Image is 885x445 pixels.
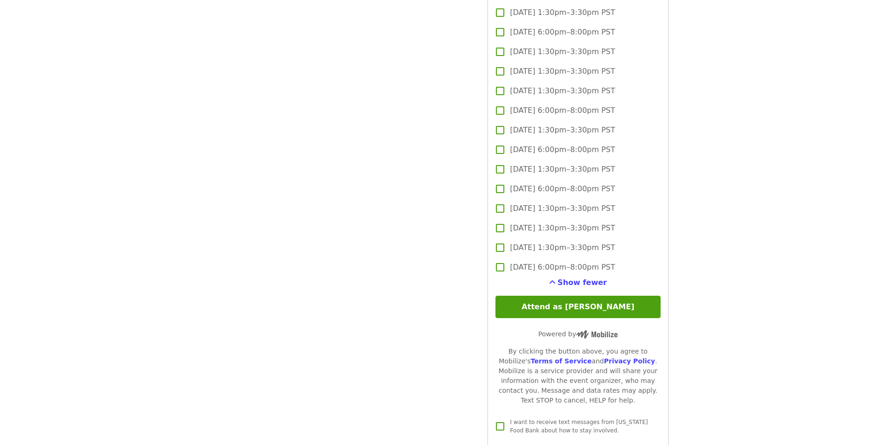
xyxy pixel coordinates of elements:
[510,203,615,214] span: [DATE] 1:30pm–3:30pm PST
[510,242,615,253] span: [DATE] 1:30pm–3:30pm PST
[530,357,592,365] a: Terms of Service
[510,85,615,97] span: [DATE] 1:30pm–3:30pm PST
[495,347,660,405] div: By clicking the button above, you agree to Mobilize's and . Mobilize is a service provider and wi...
[510,183,615,195] span: [DATE] 6:00pm–8:00pm PST
[510,222,615,234] span: [DATE] 1:30pm–3:30pm PST
[510,66,615,77] span: [DATE] 1:30pm–3:30pm PST
[510,419,648,434] span: I want to receive text messages from [US_STATE] Food Bank about how to stay involved.
[549,277,607,288] button: See more timeslots
[510,144,615,155] span: [DATE] 6:00pm–8:00pm PST
[510,46,615,57] span: [DATE] 1:30pm–3:30pm PST
[510,105,615,116] span: [DATE] 6:00pm–8:00pm PST
[510,125,615,136] span: [DATE] 1:30pm–3:30pm PST
[510,27,615,38] span: [DATE] 6:00pm–8:00pm PST
[604,357,655,365] a: Privacy Policy
[510,262,615,273] span: [DATE] 6:00pm–8:00pm PST
[557,278,607,287] span: Show fewer
[495,296,660,318] button: Attend as [PERSON_NAME]
[538,330,618,338] span: Powered by
[510,164,615,175] span: [DATE] 1:30pm–3:30pm PST
[510,7,615,18] span: [DATE] 1:30pm–3:30pm PST
[576,330,618,339] img: Powered by Mobilize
